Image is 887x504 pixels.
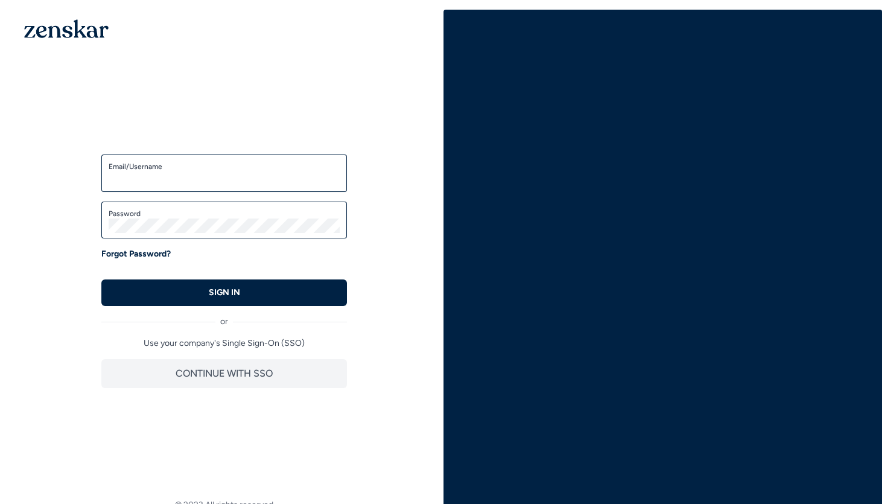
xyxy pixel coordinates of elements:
img: 1OGAJ2xQqyY4LXKgY66KYq0eOWRCkrZdAb3gUhuVAqdWPZE9SRJmCz+oDMSn4zDLXe31Ii730ItAGKgCKgCCgCikA4Av8PJUP... [24,19,109,38]
a: Forgot Password? [101,248,171,260]
button: CONTINUE WITH SSO [101,359,347,388]
label: Password [109,209,340,219]
button: SIGN IN [101,279,347,306]
div: or [101,306,347,328]
label: Email/Username [109,162,340,171]
p: SIGN IN [209,287,240,299]
p: Use your company's Single Sign-On (SSO) [101,337,347,349]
